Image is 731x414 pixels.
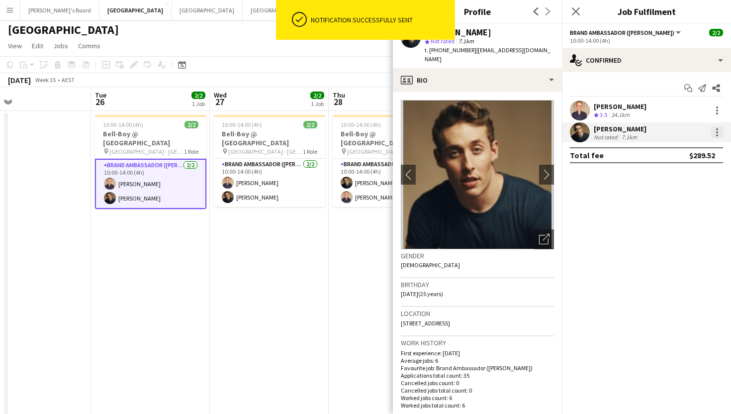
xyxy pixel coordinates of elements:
[562,5,731,18] h3: Job Fulfilment
[28,39,47,52] a: Edit
[401,364,554,372] p: Favourite job: Brand Ambassador ([PERSON_NAME])
[214,91,227,100] span: Wed
[333,115,444,207] app-job-card: 10:00-14:00 (4h)2/2Bell-Boy @ [GEOGRAPHIC_DATA] [GEOGRAPHIC_DATA] - [GEOGRAPHIC_DATA]1 RoleBrand ...
[333,129,444,147] h3: Bell-Boy @ [GEOGRAPHIC_DATA]
[401,251,554,260] h3: Gender
[191,92,205,99] span: 2/2
[401,261,460,269] span: [DEMOGRAPHIC_DATA]
[32,41,43,50] span: Edit
[311,15,451,24] div: Notification successfully sent
[393,68,562,92] div: Bio
[212,96,227,107] span: 27
[192,100,205,107] div: 1 Job
[95,159,206,209] app-card-role: Brand Ambassador ([PERSON_NAME])2/210:00-14:00 (4h)[PERSON_NAME][PERSON_NAME]
[109,148,184,155] span: [GEOGRAPHIC_DATA] - [GEOGRAPHIC_DATA]
[401,357,554,364] p: Average jobs: 6
[103,121,143,128] span: 10:00-14:00 (4h)
[401,319,450,327] span: [STREET_ADDRESS]
[184,148,198,155] span: 1 Role
[95,115,206,209] app-job-card: 10:00-14:00 (4h)2/2Bell-Boy @ [GEOGRAPHIC_DATA] [GEOGRAPHIC_DATA] - [GEOGRAPHIC_DATA]1 RoleBrand ...
[709,29,723,36] span: 2/2
[20,0,99,20] button: [PERSON_NAME]'s Board
[333,91,345,100] span: Thu
[8,22,119,37] h1: [GEOGRAPHIC_DATA]
[401,338,554,347] h3: Work history
[95,91,106,100] span: Tue
[457,37,476,45] span: 7.1km
[401,100,554,249] img: Crew avatar or photo
[8,41,22,50] span: View
[333,159,444,207] app-card-role: Brand Ambassador ([PERSON_NAME])2/210:00-14:00 (4h)[PERSON_NAME][PERSON_NAME]
[214,115,325,207] app-job-card: 10:00-14:00 (4h)2/2Bell-Boy @ [GEOGRAPHIC_DATA] [GEOGRAPHIC_DATA] - [GEOGRAPHIC_DATA]1 RoleBrand ...
[620,133,639,141] div: 7.1km
[570,150,604,160] div: Total fee
[401,309,554,318] h3: Location
[4,39,26,52] a: View
[74,39,104,52] a: Comms
[228,148,303,155] span: [GEOGRAPHIC_DATA] - [GEOGRAPHIC_DATA]
[594,102,646,111] div: [PERSON_NAME]
[393,5,562,18] h3: Profile
[401,402,554,409] p: Worked jobs total count: 6
[425,46,476,54] span: t. [PHONE_NUMBER]
[347,148,422,155] span: [GEOGRAPHIC_DATA] - [GEOGRAPHIC_DATA]
[570,29,682,36] button: Brand Ambassador ([PERSON_NAME])
[303,148,317,155] span: 1 Role
[401,290,443,298] span: [DATE] (25 years)
[184,121,198,128] span: 2/2
[570,37,723,44] div: 10:00-14:00 (4h)
[303,121,317,128] span: 2/2
[214,129,325,147] h3: Bell-Boy @ [GEOGRAPHIC_DATA]
[401,379,554,387] p: Cancelled jobs count: 0
[570,29,674,36] span: Brand Ambassador (Mon - Fri)
[401,394,554,402] p: Worked jobs count: 6
[310,92,324,99] span: 2/2
[53,41,68,50] span: Jobs
[33,76,58,84] span: Week 35
[95,129,206,147] h3: Bell-Boy @ [GEOGRAPHIC_DATA]
[172,0,243,20] button: [GEOGRAPHIC_DATA]
[609,111,632,119] div: 34.1km
[341,121,381,128] span: 10:00-14:00 (4h)
[594,124,646,133] div: [PERSON_NAME]
[689,150,715,160] div: $289.52
[534,229,554,249] div: Open photos pop-in
[8,75,31,85] div: [DATE]
[78,41,100,50] span: Comms
[401,372,554,379] p: Applications total count: 35
[562,48,731,72] div: Confirmed
[243,0,314,20] button: [GEOGRAPHIC_DATA]
[594,133,620,141] div: Not rated
[401,349,554,357] p: First experience: [DATE]
[214,159,325,207] app-card-role: Brand Ambassador ([PERSON_NAME])2/210:00-14:00 (4h)[PERSON_NAME][PERSON_NAME]
[93,96,106,107] span: 26
[331,96,345,107] span: 28
[49,39,72,52] a: Jobs
[62,76,75,84] div: AEST
[425,28,491,37] div: [PERSON_NAME]
[222,121,262,128] span: 10:00-14:00 (4h)
[311,100,324,107] div: 1 Job
[600,111,607,118] span: 3.5
[425,46,550,63] span: | [EMAIL_ADDRESS][DOMAIN_NAME]
[99,0,172,20] button: [GEOGRAPHIC_DATA]
[401,280,554,289] h3: Birthday
[401,387,554,394] p: Cancelled jobs total count: 0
